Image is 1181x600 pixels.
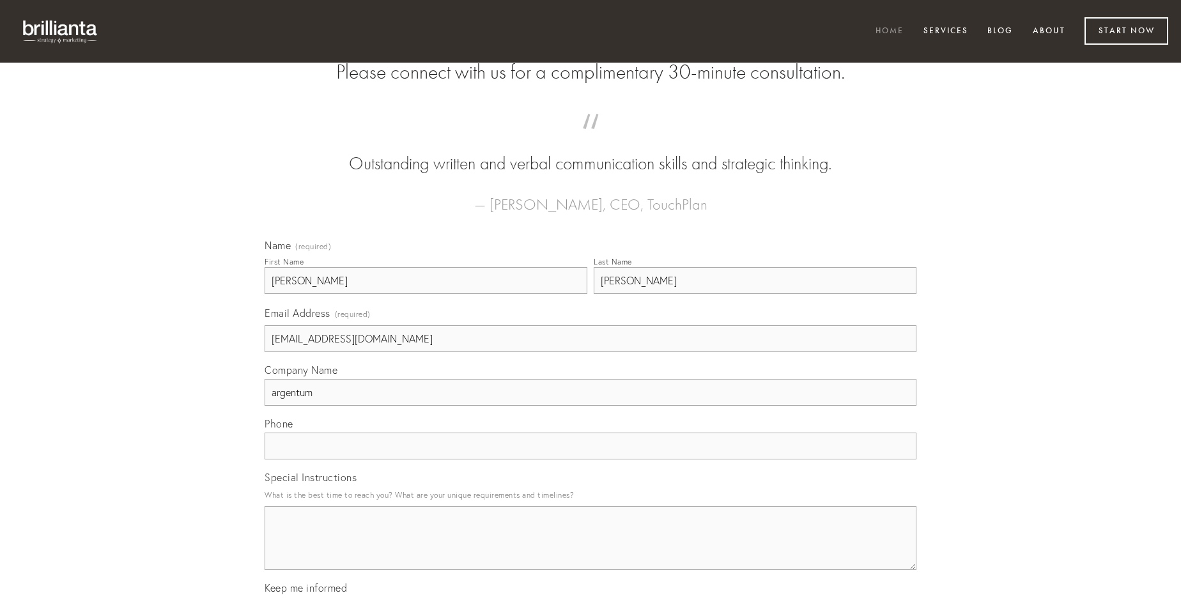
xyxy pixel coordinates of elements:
[265,364,337,376] span: Company Name
[265,60,916,84] h2: Please connect with us for a complimentary 30-minute consultation.
[1085,17,1168,45] a: Start Now
[265,471,357,484] span: Special Instructions
[285,127,896,176] blockquote: Outstanding written and verbal communication skills and strategic thinking.
[295,243,331,250] span: (required)
[265,257,304,266] div: First Name
[285,127,896,151] span: “
[265,239,291,252] span: Name
[265,486,916,504] p: What is the best time to reach you? What are your unique requirements and timelines?
[265,417,293,430] span: Phone
[1024,21,1074,42] a: About
[285,176,896,217] figcaption: — [PERSON_NAME], CEO, TouchPlan
[867,21,912,42] a: Home
[335,305,371,323] span: (required)
[979,21,1021,42] a: Blog
[265,581,347,594] span: Keep me informed
[915,21,976,42] a: Services
[265,307,330,319] span: Email Address
[13,13,109,50] img: brillianta - research, strategy, marketing
[594,257,632,266] div: Last Name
